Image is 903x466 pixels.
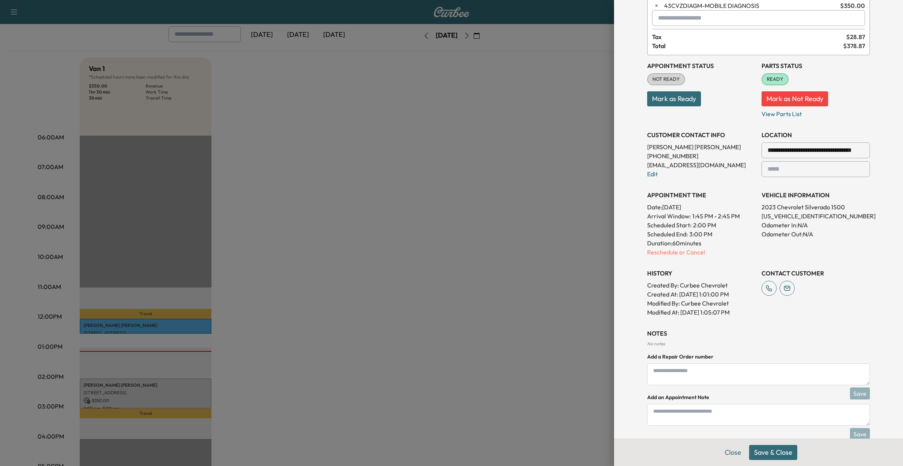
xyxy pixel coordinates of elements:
span: NOT READY [648,76,684,83]
p: 2:00 PM [693,221,716,230]
p: Modified At : [DATE] 1:05:07 PM [647,308,756,317]
a: Edit [647,170,658,178]
p: 3:00 PM [689,230,712,239]
h3: LOCATION [762,130,870,139]
button: Close [720,445,746,460]
p: Scheduled Start: [647,221,692,230]
p: Created By : Curbee Chevrolet [647,281,756,290]
p: View Parts List [762,106,870,118]
p: Arrival Window: [647,212,756,221]
span: $ 378.87 [843,41,865,50]
p: Odometer In: N/A [762,221,870,230]
h3: VEHICLE INFORMATION [762,191,870,200]
h4: Add a Repair Order number [647,353,870,360]
h3: CONTACT CUSTOMER [762,269,870,278]
p: [PERSON_NAME] [PERSON_NAME] [647,142,756,151]
p: [PHONE_NUMBER] [647,151,756,160]
p: Date: [DATE] [647,203,756,212]
h3: APPOINTMENT TIME [647,191,756,200]
span: READY [762,76,788,83]
div: No notes [647,341,870,347]
p: Modified By : Curbee Chevrolet [647,299,756,308]
button: Mark as Ready [647,91,701,106]
h4: Add an Appointment Note [647,393,870,401]
h3: NOTES [647,329,870,338]
p: Scheduled End: [647,230,688,239]
span: 1:45 PM - 2:45 PM [692,212,740,221]
p: [US_VEHICLE_IDENTIFICATION_NUMBER] [762,212,870,221]
span: Tax [652,32,846,41]
button: Mark as Not Ready [762,91,828,106]
p: [EMAIL_ADDRESS][DOMAIN_NAME] [647,160,756,169]
p: Duration: 60 minutes [647,239,756,248]
h3: History [647,269,756,278]
h3: Parts Status [762,61,870,70]
span: Total [652,41,843,50]
span: $ 28.87 [846,32,865,41]
p: Created At : [DATE] 1:01:00 PM [647,290,756,299]
p: Reschedule or Cancel [647,248,756,257]
span: $ 350.00 [840,1,865,10]
p: Odometer Out: N/A [762,230,870,239]
span: MOBILE DIAGNOSIS [664,1,837,10]
p: 2023 Chevrolet Silverado 1500 [762,203,870,212]
button: Save & Close [749,445,797,460]
h3: Appointment Status [647,61,756,70]
h3: CUSTOMER CONTACT INFO [647,130,756,139]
